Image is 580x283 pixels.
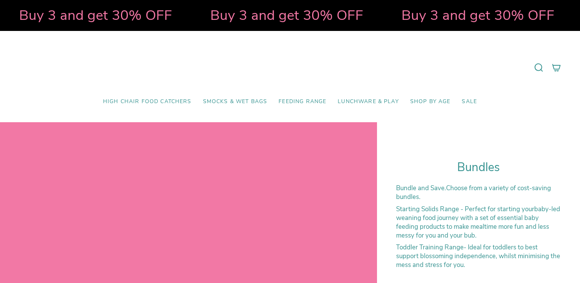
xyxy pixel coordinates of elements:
[103,99,192,105] span: High Chair Food Catchers
[224,42,356,93] a: Mumma’s Little Helpers
[279,99,326,105] span: Feeding Range
[332,93,404,111] a: Lunchware & Play
[197,93,273,111] a: Smocks & Wet Bags
[396,184,561,201] p: Choose from a variety of cost-saving bundles.
[16,6,169,25] strong: Buy 3 and get 30% OFF
[396,205,560,240] span: baby-led weaning food journey with a set of essential baby feeding products to make mealtime more...
[404,93,456,111] a: Shop by Age
[207,6,360,25] strong: Buy 3 and get 30% OFF
[410,99,451,105] span: Shop by Age
[97,93,197,111] a: High Chair Food Catchers
[396,205,561,240] p: - Perfect for starting your
[398,6,551,25] strong: Buy 3 and get 30% OFF
[203,99,267,105] span: Smocks & Wet Bags
[396,243,561,269] p: - Ideal for toddlers to best support blossoming independence, whilst minimising the mess and stre...
[396,184,446,192] strong: Bundle and Save.
[462,99,477,105] span: SALE
[456,93,483,111] a: SALE
[396,205,459,213] strong: Starting Solids Range
[396,160,561,175] h1: Bundles
[396,243,464,252] strong: Toddler Training Range
[273,93,332,111] a: Feeding Range
[338,99,398,105] span: Lunchware & Play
